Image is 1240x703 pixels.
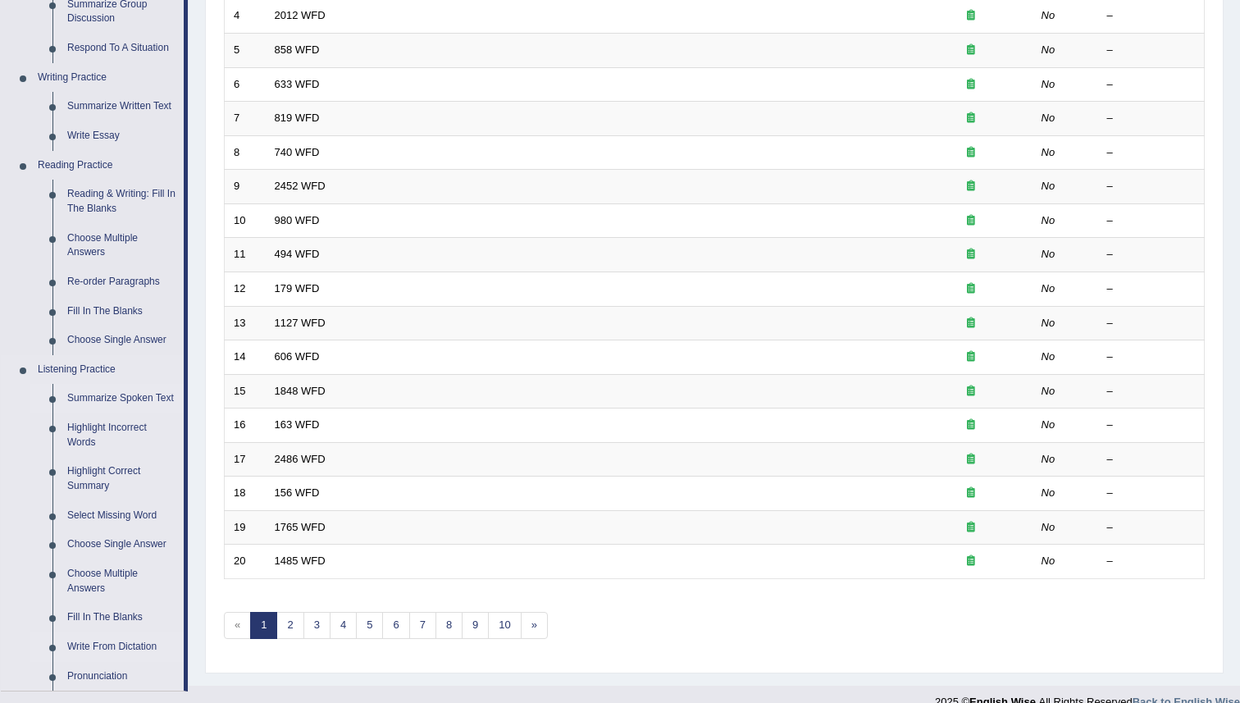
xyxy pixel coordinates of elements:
[225,34,266,68] td: 5
[275,317,326,329] a: 1127 WFD
[382,612,409,639] a: 6
[275,486,320,499] a: 156 WFD
[1042,282,1055,294] em: No
[409,612,436,639] a: 7
[60,662,184,692] a: Pronunciation
[1107,213,1196,229] div: –
[919,8,1023,24] div: Exam occurring question
[919,384,1023,399] div: Exam occurring question
[275,248,320,260] a: 494 WFD
[1107,247,1196,262] div: –
[435,612,463,639] a: 8
[275,146,320,158] a: 740 WFD
[60,457,184,500] a: Highlight Correct Summary
[60,121,184,151] a: Write Essay
[303,612,331,639] a: 3
[225,170,266,204] td: 9
[919,43,1023,58] div: Exam occurring question
[275,180,326,192] a: 2452 WFD
[275,43,320,56] a: 858 WFD
[919,452,1023,468] div: Exam occurring question
[225,409,266,443] td: 16
[1042,248,1055,260] em: No
[60,34,184,63] a: Respond To A Situation
[1042,146,1055,158] em: No
[919,247,1023,262] div: Exam occurring question
[275,418,320,431] a: 163 WFD
[60,180,184,223] a: Reading & Writing: Fill In The Blanks
[1042,43,1055,56] em: No
[225,442,266,477] td: 17
[30,355,184,385] a: Listening Practice
[1107,486,1196,501] div: –
[919,111,1023,126] div: Exam occurring question
[1107,8,1196,24] div: –
[462,612,489,639] a: 9
[1042,453,1055,465] em: No
[919,486,1023,501] div: Exam occurring question
[330,612,357,639] a: 4
[1107,281,1196,297] div: –
[1107,316,1196,331] div: –
[1107,452,1196,468] div: –
[225,67,266,102] td: 6
[1042,521,1055,533] em: No
[919,213,1023,229] div: Exam occurring question
[225,272,266,306] td: 12
[225,203,266,238] td: 10
[275,9,326,21] a: 2012 WFD
[1107,554,1196,569] div: –
[275,555,326,567] a: 1485 WFD
[919,316,1023,331] div: Exam occurring question
[1042,350,1055,363] em: No
[356,612,383,639] a: 5
[225,340,266,375] td: 14
[919,145,1023,161] div: Exam occurring question
[275,521,326,533] a: 1765 WFD
[1042,180,1055,192] em: No
[60,413,184,457] a: Highlight Incorrect Words
[250,612,277,639] a: 1
[60,297,184,326] a: Fill In The Blanks
[60,384,184,413] a: Summarize Spoken Text
[275,78,320,90] a: 633 WFD
[60,501,184,531] a: Select Missing Word
[60,267,184,297] a: Re-order Paragraphs
[225,102,266,136] td: 7
[1107,179,1196,194] div: –
[275,282,320,294] a: 179 WFD
[60,326,184,355] a: Choose Single Answer
[60,603,184,632] a: Fill In The Blanks
[60,632,184,662] a: Write From Dictation
[1107,111,1196,126] div: –
[225,135,266,170] td: 8
[275,453,326,465] a: 2486 WFD
[1107,349,1196,365] div: –
[1042,385,1055,397] em: No
[1107,77,1196,93] div: –
[60,92,184,121] a: Summarize Written Text
[919,281,1023,297] div: Exam occurring question
[1042,486,1055,499] em: No
[60,530,184,559] a: Choose Single Answer
[275,385,326,397] a: 1848 WFD
[919,349,1023,365] div: Exam occurring question
[275,112,320,124] a: 819 WFD
[275,350,320,363] a: 606 WFD
[1107,418,1196,433] div: –
[225,238,266,272] td: 11
[919,179,1023,194] div: Exam occurring question
[1042,78,1055,90] em: No
[1107,520,1196,536] div: –
[60,559,184,603] a: Choose Multiple Answers
[1107,384,1196,399] div: –
[488,612,521,639] a: 10
[1042,214,1055,226] em: No
[225,545,266,579] td: 20
[225,510,266,545] td: 19
[30,63,184,93] a: Writing Practice
[30,151,184,180] a: Reading Practice
[521,612,548,639] a: »
[1042,112,1055,124] em: No
[1042,555,1055,567] em: No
